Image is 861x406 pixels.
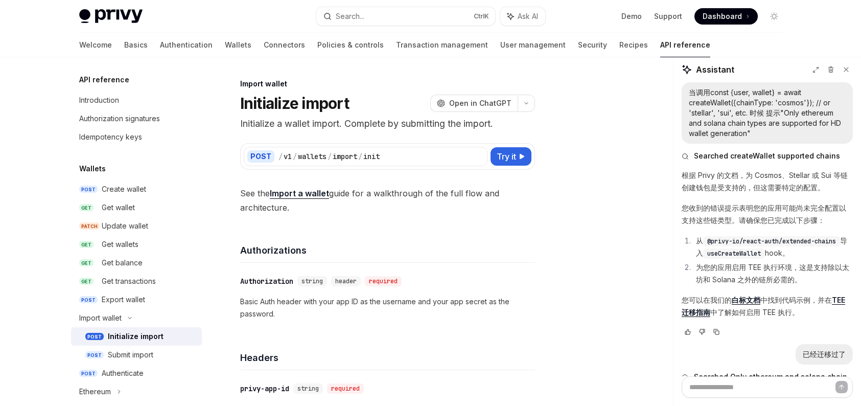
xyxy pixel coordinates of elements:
[102,275,156,287] div: Get transactions
[270,188,329,199] a: Import a wallet
[682,294,853,319] p: 您可以在我们的 中找到代码示例，并在 中了解如何启用 TEE 执行。
[333,151,357,162] div: import
[363,151,380,162] div: init
[694,372,853,402] span: Searched Only ethereum and solana chain types are supported for HD wallet generation
[500,7,545,26] button: Ask AI
[365,276,402,286] div: required
[240,79,535,89] div: Import wallet
[297,385,319,393] span: string
[240,384,289,394] div: privy-app-id
[71,254,202,272] a: GETGet balance
[316,7,495,26] button: Search...CtrlK
[654,11,682,21] a: Support
[317,33,384,57] a: Policies & controls
[278,151,283,162] div: /
[694,8,758,25] a: Dashboard
[621,11,642,21] a: Demo
[79,222,100,230] span: PATCH
[689,87,846,139] div: 当调用const {user, wallet} = await createWallet({chainType: 'cosmos'}); // or 'stellar', 'sui', etc....
[108,330,164,343] div: Initialize import
[518,11,538,21] span: Ask AI
[71,217,202,235] a: PATCHUpdate wallet
[102,367,144,379] div: Authenticate
[71,364,202,382] a: POSTAuthenticate
[108,349,153,361] div: Submit import
[79,112,160,125] div: Authorization signatures
[327,384,364,394] div: required
[102,201,135,214] div: Get wallet
[79,312,122,324] div: Import wallet
[71,346,202,364] a: POSTSubmit import
[682,151,853,161] button: Searched createWallet supported chains
[766,8,782,25] button: Toggle dark mode
[85,333,104,341] span: POST
[71,198,202,217] a: GETGet wallet
[358,151,362,162] div: /
[79,74,129,86] h5: API reference
[694,151,840,161] span: Searched createWallet supported chains
[102,257,143,269] div: Get balance
[79,370,98,377] span: POST
[682,372,853,402] button: Searched Only ethereum and solana chain types are supported for HD wallet generation
[835,381,848,393] button: Send message
[301,277,323,285] span: string
[79,131,142,143] div: Idempotency keys
[79,186,98,193] span: POST
[79,33,112,57] a: Welcome
[682,169,853,194] p: 根据 Privy 的文档，为 Cosmos、Stellar 或 Sui 等链创建钱包是受支持的，但这需要特定的配置。
[71,235,202,254] a: GETGet wallets
[693,235,853,259] li: 从 导入 hook。
[396,33,488,57] a: Transaction management
[696,63,734,76] span: Assistant
[85,351,104,359] span: POST
[79,259,94,267] span: GET
[336,10,364,22] div: Search...
[578,33,607,57] a: Security
[682,202,853,227] p: 您收到的错误提示表明您的应用可能尚未完全配置以支持这些链类型。请确保您已完成以下步骤：
[491,147,531,166] button: Try it
[102,220,148,232] div: Update wallet
[449,98,511,108] span: Open in ChatGPT
[240,117,535,131] p: Initialize a wallet import. Complete by submitting the import.
[79,204,94,212] span: GET
[79,386,111,398] div: Ethereum
[264,33,305,57] a: Connectors
[240,243,535,257] h4: Authorizations
[803,349,846,359] div: 已经迁移过了
[682,296,845,317] a: TEE 迁移指南
[102,238,138,251] div: Get wallets
[335,277,357,285] span: header
[240,186,535,215] span: See the guide for a walkthrough of the full flow and architecture.
[703,11,742,21] span: Dashboard
[693,261,853,286] li: 为您的应用启用 TEE 执行环境，这是支持除以太坊和 Solana 之外的链所必需的。
[79,241,94,249] span: GET
[497,150,516,163] span: Try it
[71,128,202,146] a: Idempotency keys
[293,151,297,162] div: /
[102,183,146,195] div: Create wallet
[298,151,327,162] div: wallets
[732,296,760,305] a: 白标文档
[79,296,98,304] span: POST
[79,9,143,24] img: light logo
[240,296,535,320] p: Basic Auth header with your app ID as the username and your app secret as the password.
[225,33,251,57] a: Wallets
[79,163,106,175] h5: Wallets
[247,150,274,163] div: POST
[707,250,761,258] span: useCreateWallet
[124,33,148,57] a: Basics
[79,94,119,106] div: Introduction
[71,180,202,198] a: POSTCreate wallet
[240,276,293,286] div: Authorization
[71,109,202,128] a: Authorization signatures
[71,327,202,346] a: POSTInitialize import
[619,33,648,57] a: Recipes
[79,278,94,285] span: GET
[500,33,566,57] a: User management
[71,91,202,109] a: Introduction
[430,95,518,112] button: Open in ChatGPT
[707,237,836,245] span: @privy-io/react-auth/extended-chains
[102,294,145,306] div: Export wallet
[474,12,489,20] span: Ctrl K
[160,33,213,57] a: Authentication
